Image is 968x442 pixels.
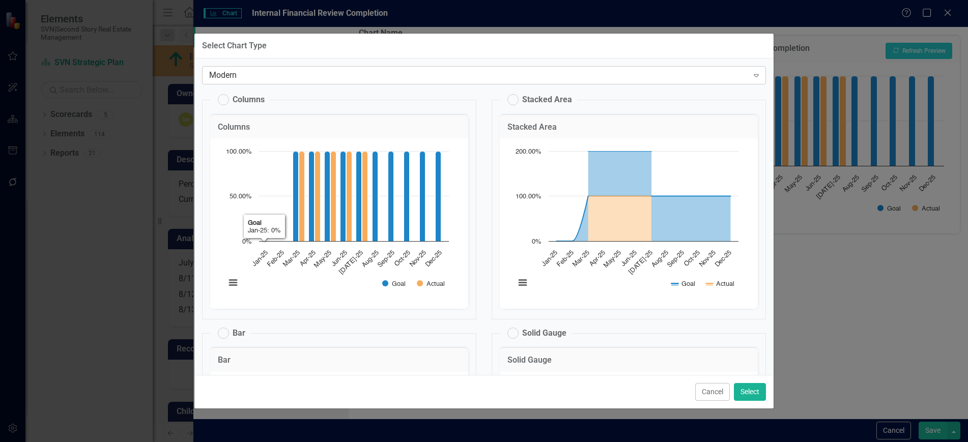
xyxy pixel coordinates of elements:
button: Show Actual [417,280,445,287]
text: Oct-25 [393,249,412,268]
button: Show Goal [671,280,695,287]
path: Mar-25, 100. Actual. [299,152,305,242]
path: Aug-25, 100. Goal. [373,152,378,242]
text: Dec-25 [714,249,733,268]
text: 0% [532,239,541,245]
text: 0% [242,239,251,245]
text: Feb-25 [556,249,575,268]
button: View chart menu, Chart [516,276,530,290]
path: Jul-25, 100. Goal. [356,152,362,242]
h3: Stacked Area [507,123,750,132]
text: Jan-25 [540,249,559,268]
text: Aug-25 [650,249,670,269]
text: 100.00% [516,193,541,200]
text: Apr-25 [588,249,607,268]
g: Actual, series 2 of 2 with 12 data points. [557,194,654,198]
div: Select Chart Type [202,41,267,50]
text: Jun-25 [330,249,349,268]
text: Apr-25 [299,249,317,268]
text: Mar-25 [572,249,590,268]
text: Sep-25 [377,249,396,269]
text: Nov-25 [409,249,428,268]
h3: Bar [218,356,461,365]
path: May-25, 100. Goal. [325,152,330,242]
div: Chart. Highcharts interactive chart. [220,146,458,299]
path: Apr-25, 100. Actual. [315,152,321,242]
text: [DATE]-25 [628,249,654,276]
label: Stacked Area [507,94,572,105]
path: Apr-25, 100. Goal. [309,152,315,242]
text: Mar-25 [282,249,301,268]
button: Show Actual [706,280,734,287]
path: Jun-25, 100. Goal. [340,152,346,242]
button: Cancel [695,383,730,401]
text: [DATE]-25 [338,249,364,276]
path: Nov-25, 100. Goal. [420,152,425,242]
h3: Columns [218,123,461,132]
svg: Interactive chart [220,146,454,299]
label: Bar [218,328,245,339]
label: Columns [218,94,265,105]
text: Jan-25 [251,249,269,268]
text: 50.00% [230,193,251,200]
svg: Interactive chart [510,146,744,299]
text: Aug-25 [361,249,380,269]
button: Select [734,383,766,401]
label: Solid Gauge [507,328,566,339]
text: Dec-25 [424,249,443,268]
text: Nov-25 [698,249,717,268]
text: Oct-25 [683,249,701,268]
path: Jul-25, 100. Actual. [362,152,368,242]
path: Dec-25, 100. Goal. [436,152,441,242]
button: Show Goal [382,280,406,287]
text: May-25 [603,249,622,269]
text: 100.00% [226,149,251,155]
button: View chart menu, Chart [226,276,240,290]
path: Oct-25, 100. Goal. [404,152,410,242]
text: 200.00% [516,149,541,155]
path: Mar-25, 100. Goal. [293,152,299,242]
div: Chart. Highcharts interactive chart. [510,146,748,299]
text: Feb-25 [266,249,285,268]
path: May-25, 100. Actual. [331,152,336,242]
path: Jun-25, 100. Actual. [347,152,352,242]
text: Sep-25 [666,249,686,269]
g: Goal, bar series 1 of 2 with 12 bars. [264,152,441,242]
div: Modern [209,69,748,81]
path: Sep-25, 100. Goal. [388,152,394,242]
h3: Solid Gauge [507,356,750,365]
text: May-25 [313,249,333,269]
text: Jun-25 [620,249,638,268]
